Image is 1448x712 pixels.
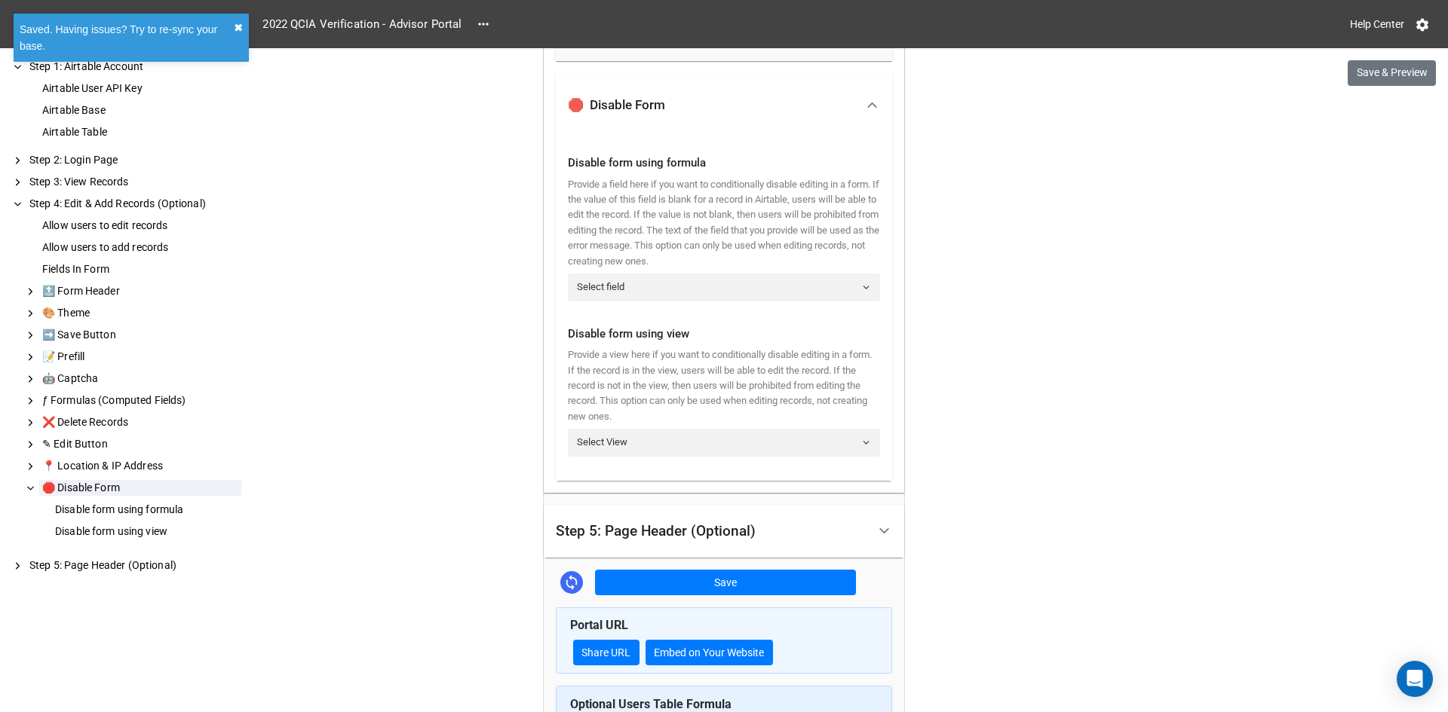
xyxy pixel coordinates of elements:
[570,697,732,711] b: Optional Users Table Formula
[26,152,241,168] div: Step 2: Login Page
[26,174,241,190] div: Step 3: View Records
[60,15,471,33] nav: breadcrumb
[52,524,241,539] div: Disable form using view
[39,414,241,430] div: ❌ Delete Records
[26,558,241,573] div: Step 5: Page Header (Optional)
[20,21,234,54] div: Saved. Having issues? Try to re-sync your base.
[39,327,241,343] div: ➡️ Save Button
[646,640,773,665] button: Embed on Your Website
[544,505,904,558] div: Step 5: Page Header (Optional)
[568,429,880,456] a: Select View
[556,524,756,539] div: Step 5: Page Header (Optional)
[39,283,241,299] div: 🔝 Form Header
[26,196,241,212] div: Step 4: Edit & Add Records (Optional)
[568,325,880,344] div: Disable form using view
[39,218,241,234] div: Allow users to edit records
[39,261,241,277] div: Fields In Form
[234,20,243,36] button: close
[39,480,241,496] div: 🛑 Disable Form
[568,347,880,424] div: Provide a view here if you want to conditionally disable editing in a form. If the record is in t...
[1397,661,1433,697] div: Open Intercom Messenger
[39,81,241,96] div: Airtable User API Key
[253,16,471,33] span: 2022 QCIA Verification - Advisor Portal
[556,73,892,136] div: 🛑 Disable Form
[52,502,241,518] div: Disable form using formula
[595,570,856,595] button: Save
[39,436,241,452] div: ✎ Edit Button
[39,124,241,140] div: Airtable Table
[568,97,665,112] div: 🛑 Disable Form
[39,102,241,118] div: Airtable Base
[568,177,880,270] div: Provide a field here if you want to conditionally disable editing in a form. If the value of this...
[39,371,241,387] div: 🤖 Captcha
[39,349,241,365] div: 📝 Prefill
[573,640,640,665] a: Share URL
[568,273,880,301] a: Select field
[568,154,880,173] div: Disable form using formula
[39,240,241,255] div: Allow users to add records
[1339,11,1415,38] a: Help Center
[39,393,241,408] div: ƒ Formulas (Computed Fields)
[39,458,241,474] div: 📍 Location & IP Address
[1348,60,1436,86] button: Save & Preview
[39,305,241,321] div: 🎨 Theme
[560,571,583,594] a: Sync Base Structure
[570,618,628,632] b: Portal URL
